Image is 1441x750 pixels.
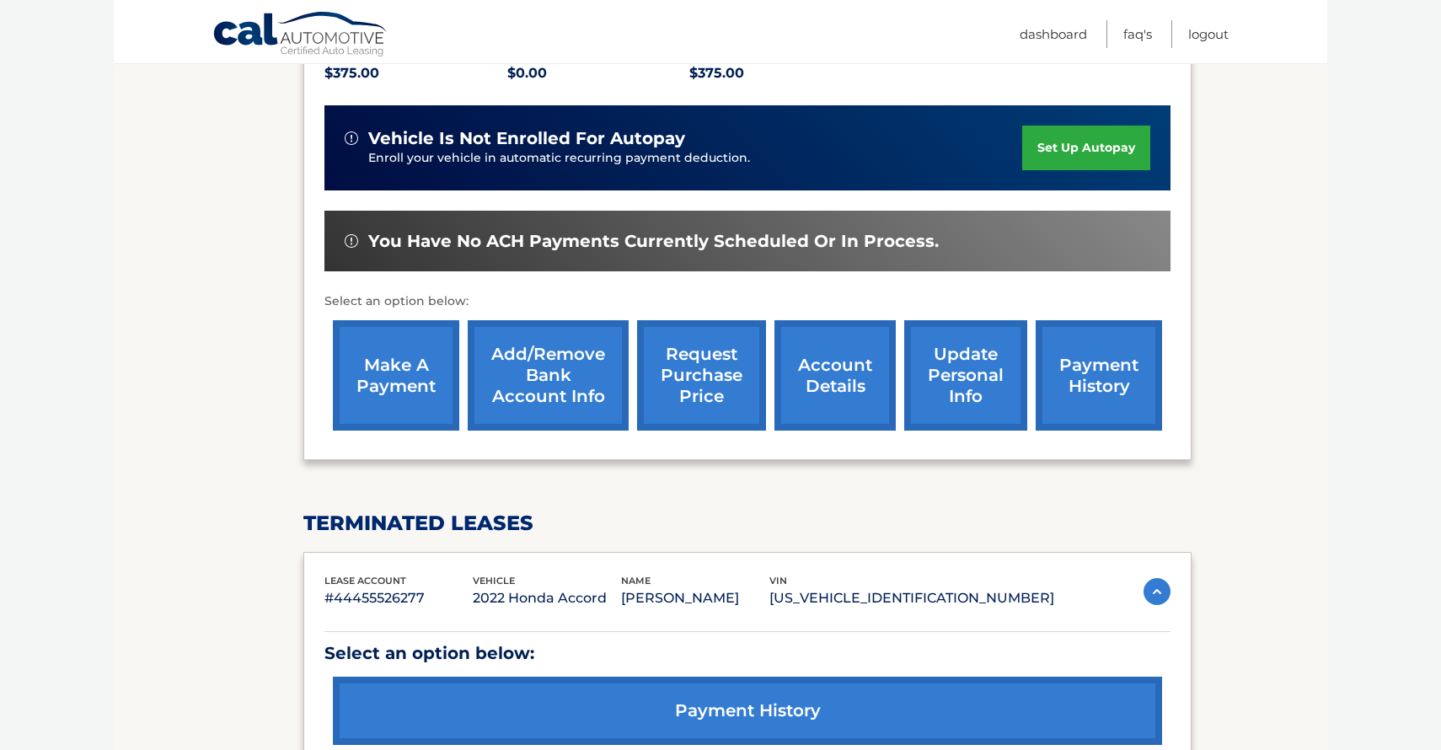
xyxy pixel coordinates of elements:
[324,62,507,85] p: $375.00
[621,587,769,610] p: [PERSON_NAME]
[324,639,1170,668] p: Select an option below:
[345,131,358,145] img: alert-white.svg
[368,231,939,252] span: You have no ACH payments currently scheduled or in process.
[324,292,1170,312] p: Select an option below:
[212,11,389,60] a: Cal Automotive
[774,320,896,431] a: account details
[1020,20,1087,48] a: Dashboard
[345,234,358,248] img: alert-white.svg
[368,149,1022,168] p: Enroll your vehicle in automatic recurring payment deduction.
[468,320,629,431] a: Add/Remove bank account info
[303,511,1192,536] h2: terminated leases
[324,575,406,587] span: lease account
[324,587,473,610] p: #44455526277
[1022,126,1150,170] a: set up autopay
[507,62,690,85] p: $0.00
[473,587,621,610] p: 2022 Honda Accord
[1144,578,1170,605] img: accordion-active.svg
[689,62,872,85] p: $375.00
[621,575,651,587] span: name
[904,320,1027,431] a: update personal info
[333,677,1162,745] a: payment history
[333,320,459,431] a: make a payment
[368,128,685,149] span: vehicle is not enrolled for autopay
[1036,320,1162,431] a: payment history
[769,587,1054,610] p: [US_VEHICLE_IDENTIFICATION_NUMBER]
[637,320,766,431] a: request purchase price
[1188,20,1229,48] a: Logout
[473,575,515,587] span: vehicle
[1123,20,1152,48] a: FAQ's
[769,575,787,587] span: vin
